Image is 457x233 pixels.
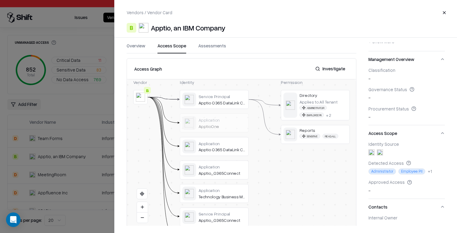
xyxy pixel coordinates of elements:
div: Access Graph [134,65,162,72]
span: Employee PII [398,168,425,174]
div: Governance Status [368,87,445,92]
div: - [368,215,445,229]
div: + 2 [326,112,331,118]
div: Vendor [133,79,148,85]
div: Application [199,117,246,123]
div: + 1 [428,168,432,174]
div: Permission [281,79,350,85]
button: Access Scope [157,43,186,53]
div: Approved Access [368,179,445,185]
span: Read.All [322,134,338,139]
span: Sensitive [300,134,320,139]
div: Application [199,164,246,170]
div: - [368,179,445,194]
div: Service Principal [199,94,246,99]
div: Apptio_O365Connect [199,171,246,176]
div: Apptio O365 DataLink Connector [199,147,246,152]
div: - [368,67,445,82]
div: B [144,87,151,94]
span: + Show More [368,39,394,44]
p: Vendors / Vendor Card [127,9,172,16]
button: Contacts [368,199,445,215]
div: - [368,87,445,101]
div: Application [199,141,246,146]
img: okta.com [377,149,383,155]
span: Administrator [300,106,327,110]
div: Internal Owner [368,215,445,220]
div: Applies to: All Tenant [300,99,337,104]
div: Technology Business Management [199,194,246,199]
button: Overview [127,43,145,53]
div: Apptio_O365Connect [199,218,246,223]
button: Investigate [312,63,349,74]
div: - [368,106,445,120]
div: Apptio O365 DataLink Connector [199,100,246,106]
div: Management Overview [368,67,445,125]
button: +2 [326,112,331,118]
button: +1 [428,168,432,174]
div: Directory [300,93,347,98]
div: Apptio, an IBM Company [151,23,225,33]
span: Employee PII [300,113,324,117]
img: Apptio, an IBM Company [139,23,148,33]
img: entra.microsoft.com [368,149,374,155]
div: B [127,23,136,33]
button: Access Scope [368,125,445,141]
div: Classification [368,67,445,73]
div: Service Principal [199,211,246,217]
div: ApptioOne [199,123,246,129]
div: Access Scope [368,141,445,199]
div: Detected Access [368,160,445,166]
div: Application [199,188,246,193]
div: Procurement Status [368,106,445,111]
button: Management Overview [368,51,445,67]
div: Identity Source [368,141,445,147]
span: Administrator [368,168,396,174]
div: Reports [300,127,347,133]
button: Assessments [198,43,226,53]
div: Identity [180,79,249,85]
